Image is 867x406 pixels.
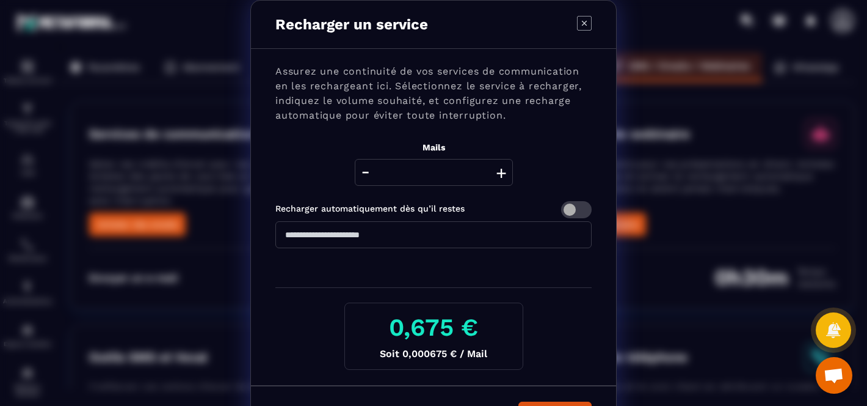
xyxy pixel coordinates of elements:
[816,357,852,394] a: Ouvrir le chat
[275,204,465,213] label: Recharger automatiquement dès qu’il restes
[358,159,373,186] button: -
[355,348,513,360] p: Soit 0,000675 € / Mail
[423,142,445,152] label: Mails
[355,313,513,342] h3: 0,675 €
[493,159,510,186] button: +
[275,64,592,123] p: Assurez une continuité de vos services de communication en les rechargeant ici. Sélectionnez le s...
[275,16,428,33] p: Recharger un service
